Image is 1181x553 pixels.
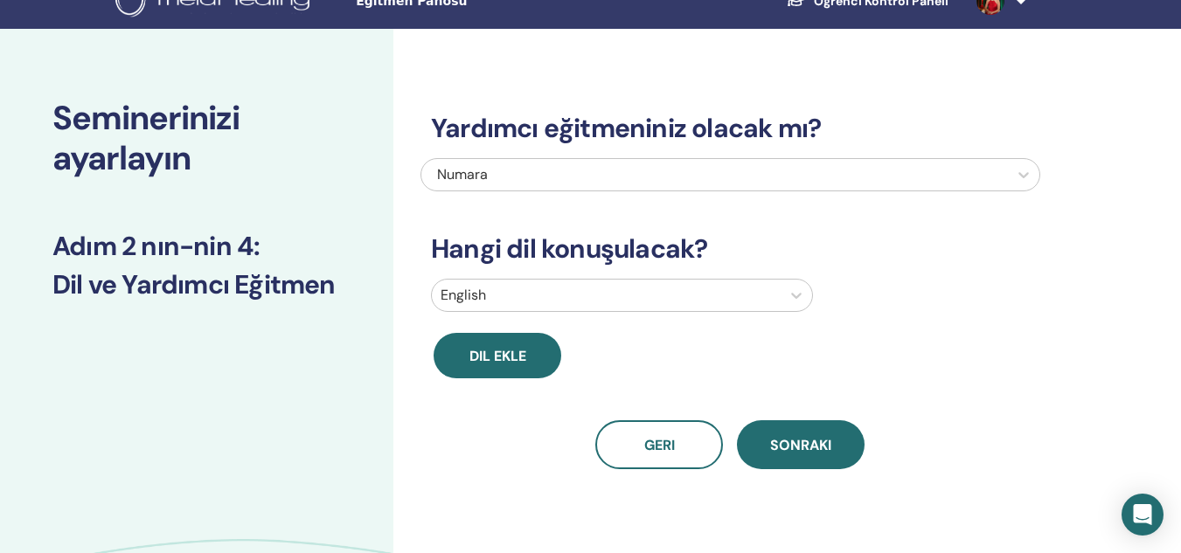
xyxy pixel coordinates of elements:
h3: Dil ve Yardımcı Eğitmen [52,269,341,301]
h2: Seminerinizi ayarlayın [52,99,341,178]
button: Dil ekle [434,333,561,378]
button: Sonraki [737,420,865,469]
span: Numara [437,165,488,183]
span: Geri [644,436,675,454]
span: Sonraki [770,436,831,454]
div: Open Intercom Messenger [1122,494,1164,536]
h3: Yardımcı eğitmeniniz olacak mı? [420,113,1040,144]
button: Geri [595,420,723,469]
h3: Adım 2 nın-nin 4 : [52,231,341,262]
h3: Hangi dil konuşulacak? [420,233,1040,265]
span: Dil ekle [469,347,526,365]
